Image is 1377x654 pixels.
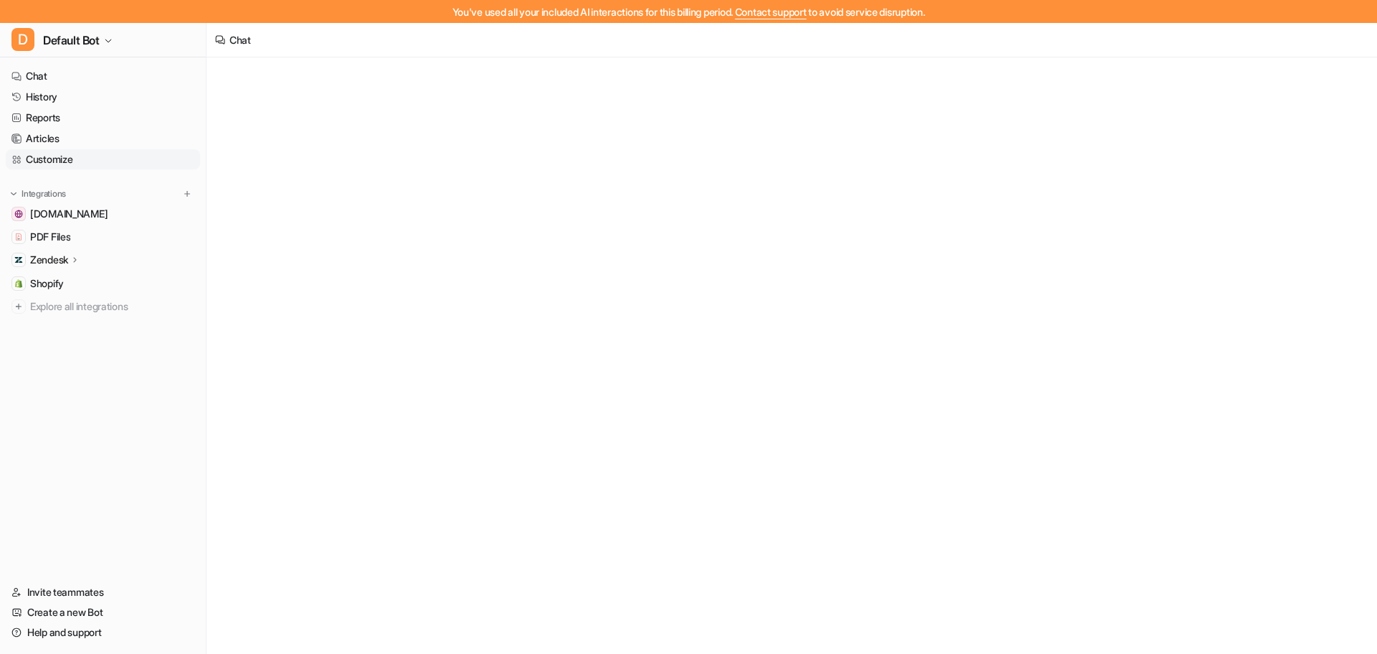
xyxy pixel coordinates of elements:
[6,296,200,317] a: Explore all integrations
[6,129,200,149] a: Articles
[43,30,100,50] span: Default Bot
[735,6,807,18] span: Contact support
[14,233,23,241] img: PDF Files
[6,622,200,643] a: Help and support
[30,253,68,267] p: Zendesk
[6,274,200,294] a: ShopifyShopify
[6,108,200,128] a: Reports
[22,188,66,200] p: Integrations
[30,230,70,244] span: PDF Files
[30,207,108,221] span: [DOMAIN_NAME]
[14,256,23,264] img: Zendesk
[6,602,200,622] a: Create a new Bot
[229,32,251,47] div: Chat
[14,279,23,288] img: Shopify
[6,187,70,201] button: Integrations
[14,210,23,218] img: wovenwood.co.uk
[6,227,200,247] a: PDF FilesPDF Files
[11,299,26,314] img: explore all integrations
[6,66,200,86] a: Chat
[182,189,192,199] img: menu_add.svg
[6,582,200,602] a: Invite teammates
[30,276,64,291] span: Shopify
[9,189,19,199] img: expand menu
[30,295,194,318] span: Explore all integrations
[6,204,200,224] a: wovenwood.co.uk[DOMAIN_NAME]
[11,28,34,51] span: D
[6,149,200,169] a: Customize
[6,87,200,107] a: History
